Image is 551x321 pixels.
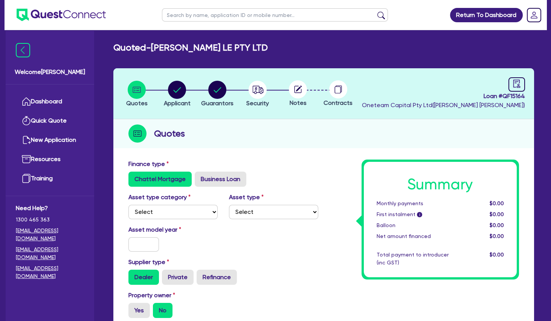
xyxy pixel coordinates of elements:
[229,193,264,202] label: Asset type
[126,80,148,108] button: Quotes
[128,303,150,318] label: Yes
[22,116,31,125] img: quick-quote
[524,5,544,25] a: Dropdown toggle
[128,160,169,169] label: Finance type
[513,80,521,88] span: audit
[22,174,31,183] img: training
[371,210,464,218] div: First instalment
[490,211,504,217] span: $0.00
[154,127,185,140] h2: Quotes
[164,100,191,107] span: Applicant
[377,175,504,194] h1: Summary
[290,99,307,106] span: Notes
[324,99,353,106] span: Contracts
[128,291,175,300] label: Property owner
[508,77,525,92] a: audit
[371,200,464,207] div: Monthly payments
[362,101,525,109] span: Oneteam Capital Pty Ltd ( [PERSON_NAME] [PERSON_NAME] )
[371,251,464,267] div: Total payment to introducer (inc GST)
[16,92,84,111] a: Dashboard
[371,221,464,229] div: Balloon
[22,155,31,164] img: resources
[128,270,159,285] label: Dealer
[16,150,84,169] a: Resources
[22,135,31,144] img: new-application
[490,200,504,206] span: $0.00
[16,216,84,224] span: 1300 465 363
[128,124,147,143] img: step-icon
[371,232,464,240] div: Net amount financed
[16,204,84,213] span: Need Help?
[128,172,192,187] label: Chattel Mortgage
[490,233,504,239] span: $0.00
[201,100,234,107] span: Guarantors
[490,222,504,228] span: $0.00
[126,100,148,107] span: Quotes
[16,169,84,188] a: Training
[123,225,223,234] label: Asset model year
[128,258,169,267] label: Supplier type
[16,43,30,57] img: icon-menu-close
[17,9,106,21] img: quest-connect-logo-blue
[128,193,191,202] label: Asset type category
[16,131,84,150] a: New Application
[162,8,388,22] input: Search by name, application ID or mobile number...
[153,303,172,318] label: No
[362,92,525,101] span: Loan # QF15164
[246,80,269,108] button: Security
[162,270,194,285] label: Private
[16,111,84,131] a: Quick Quote
[417,212,422,217] span: i
[490,252,504,258] span: $0.00
[197,270,237,285] label: Refinance
[15,68,85,77] span: Welcome [PERSON_NAME]
[16,227,84,243] a: [EMAIL_ADDRESS][DOMAIN_NAME]
[163,80,191,108] button: Applicant
[195,172,246,187] label: Business Loan
[16,246,84,261] a: [EMAIL_ADDRESS][DOMAIN_NAME]
[16,264,84,280] a: [EMAIL_ADDRESS][DOMAIN_NAME]
[246,100,269,107] span: Security
[113,42,268,53] h2: Quoted - [PERSON_NAME] LE PTY LTD
[450,8,523,22] a: Return To Dashboard
[201,80,234,108] button: Guarantors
